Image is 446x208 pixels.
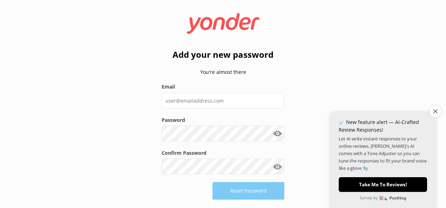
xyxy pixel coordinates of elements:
[270,160,284,174] button: Show password
[270,127,284,141] button: Show password
[162,83,284,91] label: Email
[162,149,284,157] label: Confirm Password
[162,68,284,76] p: You're almost there
[162,48,284,61] h2: Add your new password
[162,93,284,109] input: user@emailaddress.com
[162,116,284,124] label: Password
